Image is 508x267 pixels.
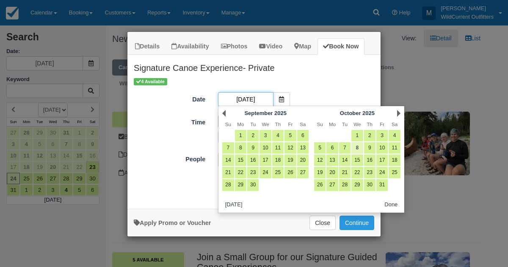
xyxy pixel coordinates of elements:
[376,155,388,166] a: 17
[222,155,234,166] a: 14
[274,110,287,116] span: 2025
[362,110,375,116] span: 2025
[339,167,351,178] a: 21
[351,167,363,178] a: 22
[127,92,212,104] label: Date
[284,155,296,166] a: 19
[275,121,281,127] span: Thursday
[339,179,351,191] a: 28
[215,38,253,55] a: Photos
[247,179,259,191] a: 30
[317,121,323,127] span: Sunday
[250,121,256,127] span: Tuesday
[289,38,317,55] a: Map
[127,115,212,127] label: Time
[351,130,363,141] a: 1
[235,142,246,154] a: 8
[300,121,306,127] span: Saturday
[381,200,401,211] button: Done
[326,142,338,154] a: 6
[127,194,381,205] div: :
[364,155,375,166] a: 16
[247,155,259,166] a: 16
[235,155,246,166] a: 15
[235,179,246,191] a: 29
[389,130,400,141] a: 4
[326,179,338,191] a: 27
[284,130,296,141] a: 5
[297,155,309,166] a: 20
[247,130,259,141] a: 2
[272,142,284,154] a: 11
[288,121,293,127] span: Friday
[260,167,271,178] a: 24
[339,155,351,166] a: 14
[272,130,284,141] a: 4
[222,167,234,178] a: 21
[342,121,348,127] span: Tuesday
[235,167,246,178] a: 22
[134,78,167,85] span: 4 Available
[166,38,214,55] a: Availability
[127,55,381,77] h2: Signature Canoe Experience- Private
[284,167,296,178] a: 26
[309,216,336,230] button: Close
[235,130,246,141] a: 1
[297,167,309,178] a: 27
[326,155,338,166] a: 13
[260,142,271,154] a: 10
[237,121,244,127] span: Monday
[262,121,269,127] span: Wednesday
[376,142,388,154] a: 10
[314,155,326,166] a: 12
[376,179,388,191] a: 31
[376,167,388,178] a: 24
[244,110,273,116] span: September
[339,142,351,154] a: 7
[127,55,381,205] div: Item Modal
[364,142,375,154] a: 9
[392,121,398,127] span: Saturday
[247,167,259,178] a: 23
[222,142,234,154] a: 7
[222,200,246,211] button: [DATE]
[254,38,288,55] a: Video
[127,152,212,164] label: People
[260,130,271,141] a: 3
[376,130,388,141] a: 3
[351,142,363,154] a: 8
[389,167,400,178] a: 25
[367,121,373,127] span: Thursday
[397,110,400,117] a: Next
[364,130,375,141] a: 2
[340,110,361,116] span: October
[297,130,309,141] a: 6
[272,167,284,178] a: 25
[326,167,338,178] a: 20
[389,142,400,154] a: 11
[340,216,374,230] button: Add to Booking
[284,142,296,154] a: 12
[222,179,234,191] a: 28
[351,179,363,191] a: 29
[247,142,259,154] a: 9
[222,110,226,117] a: Prev
[297,142,309,154] a: 13
[317,38,364,55] a: Book Now
[314,179,326,191] a: 26
[260,155,271,166] a: 17
[314,167,326,178] a: 19
[364,179,375,191] a: 30
[329,121,336,127] span: Monday
[314,142,326,154] a: 5
[380,121,384,127] span: Friday
[364,167,375,178] a: 23
[389,155,400,166] a: 18
[130,38,165,55] a: Details
[225,121,231,127] span: Sunday
[272,155,284,166] a: 18
[353,121,361,127] span: Wednesday
[351,155,363,166] a: 15
[134,219,211,226] a: Apply Voucher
